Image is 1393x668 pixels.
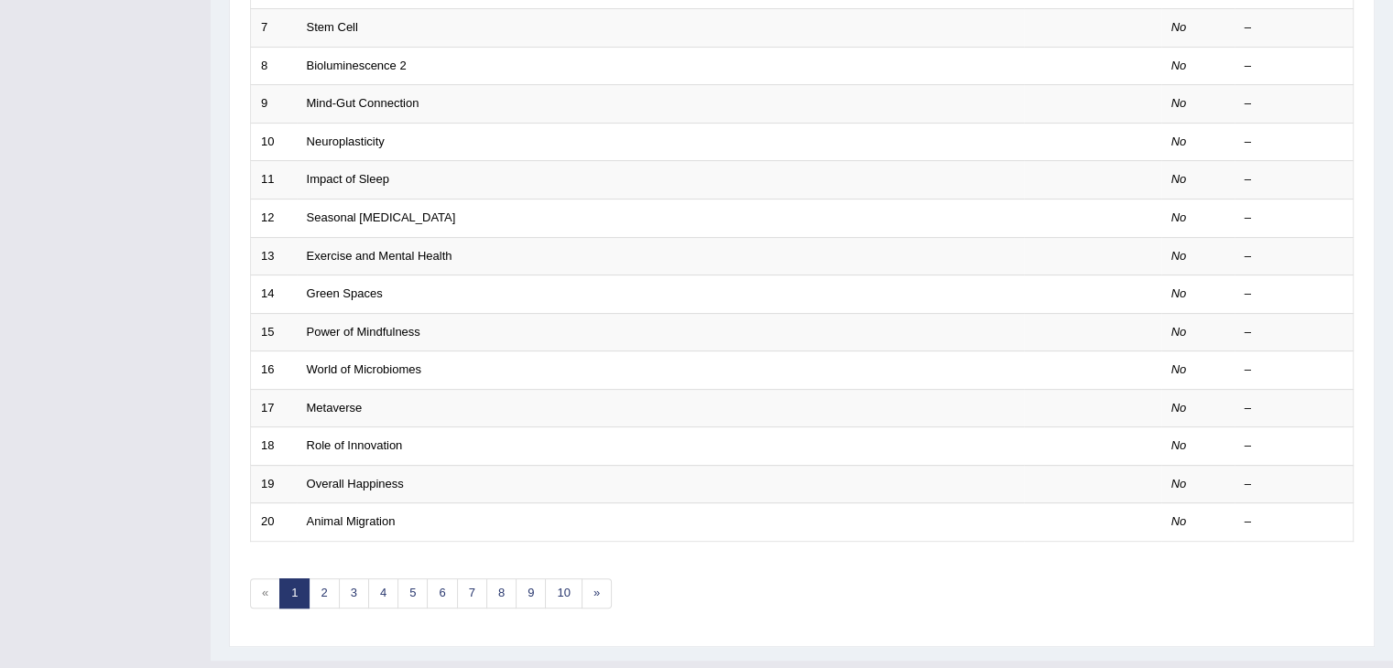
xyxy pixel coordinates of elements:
[1245,400,1344,417] div: –
[1171,362,1187,376] em: No
[1171,96,1187,110] em: No
[309,578,339,609] a: 2
[339,578,369,609] a: 3
[1245,58,1344,75] div: –
[1245,437,1344,455] div: –
[486,578,517,609] a: 8
[307,286,383,300] a: Green Spaces
[1245,476,1344,493] div: –
[1245,361,1344,379] div: –
[1171,210,1187,224] em: No
[1245,513,1344,531] div: –
[1245,210,1344,227] div: –
[397,578,428,609] a: 5
[279,578,310,609] a: 1
[307,135,385,148] a: Neuroplasticity
[457,578,487,609] a: 7
[1245,286,1344,303] div: –
[307,20,358,34] a: Stem Cell
[1245,171,1344,189] div: –
[251,275,297,314] td: 14
[251,503,297,542] td: 20
[251,313,297,351] td: 15
[1245,19,1344,37] div: –
[251,465,297,503] td: 19
[1245,95,1344,113] div: –
[251,161,297,199] td: 11
[1171,59,1187,72] em: No
[516,578,546,609] a: 9
[1171,401,1187,415] em: No
[1245,248,1344,265] div: –
[307,96,419,110] a: Mind-Gut Connection
[1171,325,1187,339] em: No
[307,172,389,186] a: Impact of Sleep
[251,85,297,124] td: 9
[251,47,297,85] td: 8
[545,578,582,609] a: 10
[1171,438,1187,452] em: No
[307,210,456,224] a: Seasonal [MEDICAL_DATA]
[307,362,421,376] a: World of Microbiomes
[427,578,457,609] a: 6
[582,578,612,609] a: »
[250,578,280,609] span: «
[307,249,452,263] a: Exercise and Mental Health
[368,578,398,609] a: 4
[251,9,297,48] td: 7
[1171,477,1187,490] em: No
[1171,249,1187,263] em: No
[1171,172,1187,186] em: No
[1171,514,1187,528] em: No
[1245,324,1344,341] div: –
[251,237,297,275] td: 13
[251,351,297,390] td: 16
[251,123,297,161] td: 10
[307,401,363,415] a: Metaverse
[1245,134,1344,151] div: –
[307,325,420,339] a: Power of Mindfulness
[307,59,407,72] a: Bioluminescence 2
[1171,20,1187,34] em: No
[307,477,404,490] a: Overall Happiness
[307,438,403,452] a: Role of Innovation
[251,389,297,427] td: 17
[251,199,297,237] td: 12
[1171,286,1187,300] em: No
[307,514,396,528] a: Animal Migration
[1171,135,1187,148] em: No
[251,427,297,466] td: 18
